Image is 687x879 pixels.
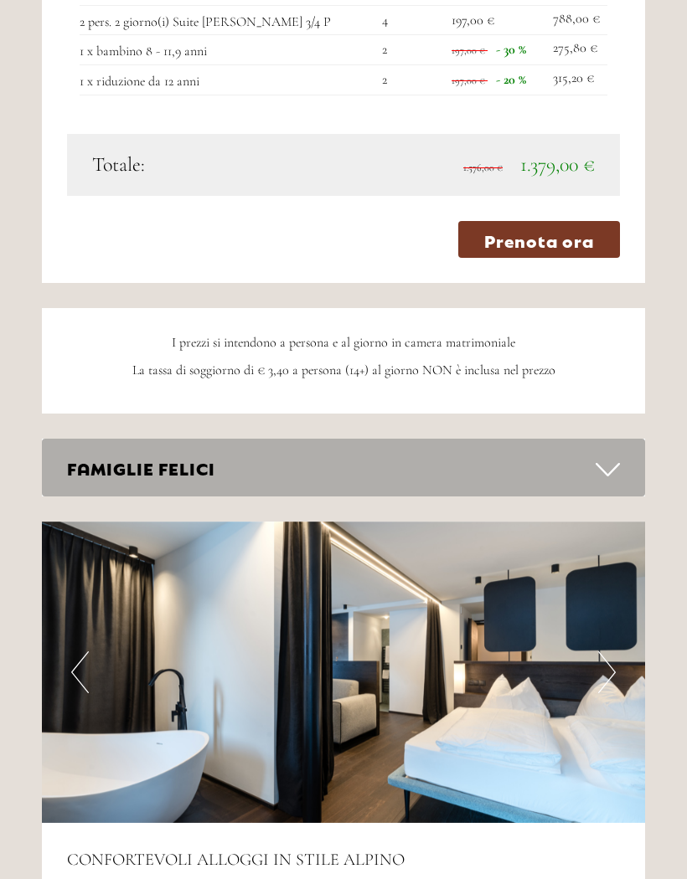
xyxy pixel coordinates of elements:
[375,35,445,65] td: 2
[375,5,445,35] td: 4
[598,651,616,693] button: Next
[172,334,515,351] span: I prezzi si intendono a persona e al giorno in camera matrimoniale
[520,152,595,177] span: 1.379,00 €
[80,151,343,179] div: Totale:
[67,850,405,870] span: CONFORTEVOLI ALLOGGI IN STILE ALPINO
[80,65,375,95] td: 1 x riduzione da 12 anni
[452,75,485,86] span: 197,00 €
[80,35,375,65] td: 1 x bambino 8 - 11,9 anni
[496,71,526,88] span: - 20 %
[546,5,607,35] td: 788,00 €
[452,44,485,56] span: 197,00 €
[42,439,645,496] div: FAMIGLIE FELICI
[375,65,445,95] td: 2
[496,41,526,58] span: - 30 %
[546,65,607,95] td: 315,20 €
[546,35,607,65] td: 275,80 €
[80,5,375,35] td: 2 pers. 2 giorno(i) Suite [PERSON_NAME] 3/4 P
[463,162,503,173] span: 1.576,00 €
[71,651,89,693] button: Previous
[132,362,555,378] span: La tassa di soggiorno di € 3,40 a persona (14+) al giorno NON è inclusa nel prezzo
[452,12,494,28] span: 197,00 €
[458,221,620,258] a: Prenota ora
